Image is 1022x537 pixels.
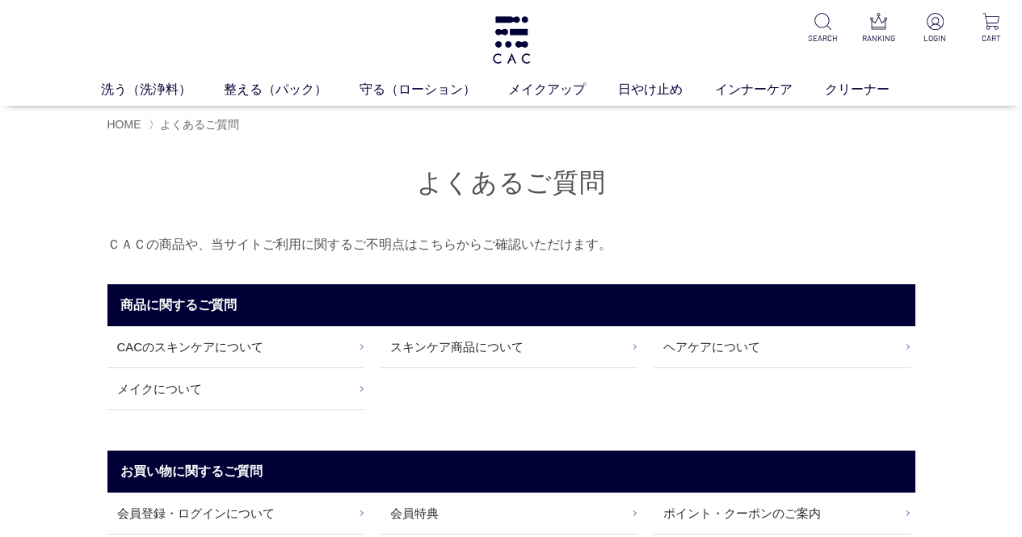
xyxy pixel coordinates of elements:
[149,117,243,132] li: 〉
[805,13,841,44] a: SEARCH
[107,118,141,131] a: HOME
[860,32,897,44] p: RANKING
[917,32,953,44] p: LOGIN
[618,80,715,99] a: 日やけ止め
[107,284,915,325] h2: 商品に関するご質問
[825,80,922,99] a: クリーナー
[107,451,915,492] h2: お買い物に関するご質問
[654,493,911,534] a: ポイント・クーポンのご案内
[107,166,915,200] h1: よくあるご質問
[917,13,953,44] a: LOGIN
[107,493,364,534] a: 会員登録・ログインについて
[973,13,1009,44] a: CART
[107,368,364,409] a: メイクについて
[101,80,224,99] a: 洗う（洗浄料）
[654,326,911,367] a: ヘアケアについて
[381,326,637,367] a: スキンケア商品について
[381,493,637,534] a: 会員特典
[107,233,915,256] p: ＣＡＣの商品や、当サイトご利用に関するご不明点はこちらからご確認いただけます。
[860,13,897,44] a: RANKING
[715,80,825,99] a: インナーケア
[360,80,508,99] a: 守る（ローション）
[508,80,618,99] a: メイクアップ
[107,326,364,367] a: CACのスキンケアについて
[160,118,239,131] span: よくあるご質問
[224,80,360,99] a: 整える（パック）
[973,32,1009,44] p: CART
[490,16,532,64] img: logo
[805,32,841,44] p: SEARCH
